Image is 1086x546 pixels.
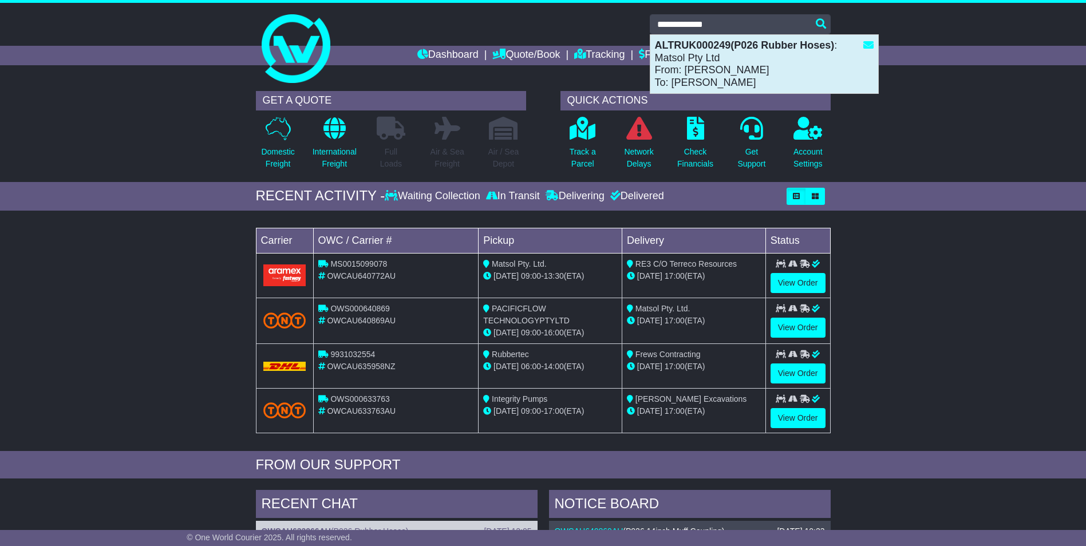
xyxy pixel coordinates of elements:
span: P026 Rubber Hoses [334,527,406,536]
p: Full Loads [377,146,405,170]
span: 09:00 [521,328,541,337]
p: Domestic Freight [261,146,294,170]
td: Pickup [479,228,622,253]
span: 09:00 [521,271,541,280]
span: © One World Courier 2025. All rights reserved. [187,533,352,542]
span: OWCAU640869AU [327,316,396,325]
img: TNT_Domestic.png [263,402,306,418]
span: Integrity Pumps [492,394,547,403]
a: View Order [771,318,826,338]
div: In Transit [483,190,543,203]
a: Track aParcel [569,116,597,176]
a: View Order [771,363,826,383]
strong: ALTRUK000249(P026 Rubber Hoses) [655,39,835,51]
div: Waiting Collection [385,190,483,203]
span: 17:00 [665,316,685,325]
p: Account Settings [793,146,823,170]
span: MS0015099078 [330,259,387,268]
div: - (ETA) [483,405,617,417]
p: Check Financials [677,146,713,170]
span: [DATE] [493,271,519,280]
div: (ETA) [627,270,761,282]
span: OWS000640869 [330,304,390,313]
span: [PERSON_NAME] Excavations [635,394,747,403]
span: 17:00 [665,406,685,416]
span: OWS000633763 [330,394,390,403]
span: RE3 C/O Terreco Resources [635,259,737,268]
span: [DATE] [637,406,662,416]
td: Carrier [256,228,313,253]
p: International Freight [313,146,357,170]
span: 17:00 [665,362,685,371]
span: 16:00 [544,328,564,337]
div: [DATE] 10:23 [777,527,824,536]
div: (ETA) [627,315,761,327]
a: Financials [639,46,691,65]
span: 17:00 [665,271,685,280]
span: [DATE] [637,362,662,371]
div: RECENT CHAT [256,490,538,521]
img: Aramex.png [263,264,306,286]
a: InternationalFreight [312,116,357,176]
p: Air / Sea Depot [488,146,519,170]
span: Frews Contracting [635,350,701,359]
p: Get Support [737,146,765,170]
div: NOTICE BOARD [549,490,831,521]
span: OWCAU633763AU [327,406,396,416]
div: (ETA) [627,361,761,373]
span: [DATE] [637,271,662,280]
img: DHL.png [263,362,306,371]
div: GET A QUOTE [256,91,526,110]
span: 17:00 [544,406,564,416]
a: NetworkDelays [623,116,654,176]
span: 13:30 [544,271,564,280]
a: OWCAU633266AU [262,527,331,536]
span: 14:00 [544,362,564,371]
td: OWC / Carrier # [313,228,479,253]
a: OWCAU640869AU [555,527,623,536]
div: : Matsol Pty Ltd From: [PERSON_NAME] To: [PERSON_NAME] [650,35,878,93]
a: Quote/Book [492,46,560,65]
img: TNT_Domestic.png [263,312,306,328]
p: Network Delays [624,146,653,170]
p: Track a Parcel [570,146,596,170]
a: Tracking [574,46,625,65]
div: ( ) [555,527,825,536]
div: - (ETA) [483,327,617,339]
div: QUICK ACTIONS [560,91,831,110]
span: [DATE] [493,362,519,371]
div: Delivering [543,190,607,203]
div: Delivered [607,190,664,203]
span: PACIFICFLOW TECHNOLOGYPTYLTD [483,304,570,325]
p: Air & Sea Freight [431,146,464,170]
span: [DATE] [637,316,662,325]
span: OWCAU640772AU [327,271,396,280]
span: [DATE] [493,406,519,416]
div: - (ETA) [483,270,617,282]
div: ( ) [262,527,532,536]
span: [DATE] [493,328,519,337]
a: Dashboard [417,46,479,65]
span: OWCAU635958NZ [327,362,395,371]
div: - (ETA) [483,361,617,373]
td: Status [765,228,830,253]
span: 9931032554 [330,350,375,359]
span: P026 14inch Muff Coupling [626,527,722,536]
span: Matsol Pty. Ltd. [635,304,690,313]
div: (ETA) [627,405,761,417]
a: DomesticFreight [260,116,295,176]
div: FROM OUR SUPPORT [256,457,831,473]
span: 06:00 [521,362,541,371]
span: Matsol Pty. Ltd. [492,259,546,268]
div: [DATE] 12:05 [484,527,531,536]
td: Delivery [622,228,765,253]
span: 09:00 [521,406,541,416]
a: View Order [771,408,826,428]
a: CheckFinancials [677,116,714,176]
a: AccountSettings [793,116,823,176]
span: Rubbertec [492,350,529,359]
div: RECENT ACTIVITY - [256,188,385,204]
a: GetSupport [737,116,766,176]
a: View Order [771,273,826,293]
